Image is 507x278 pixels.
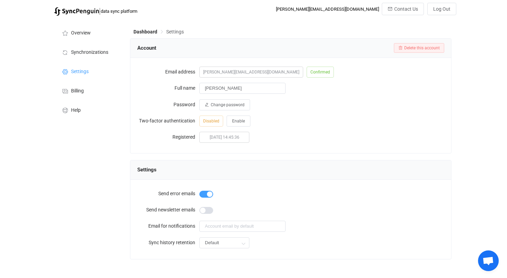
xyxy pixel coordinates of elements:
[199,67,303,78] span: [PERSON_NAME][EMAIL_ADDRESS][DOMAIN_NAME]
[478,250,499,271] div: Open chat
[137,130,199,144] label: Registered
[166,29,184,34] span: Settings
[137,81,199,95] label: Full name
[54,42,123,61] a: Synchronizations
[54,61,123,81] a: Settings
[276,7,379,12] div: [PERSON_NAME][EMAIL_ADDRESS][DOMAIN_NAME]
[137,114,199,128] label: Two-factor authentication
[382,3,424,15] button: Contact Us
[199,221,286,232] input: Account email by default
[137,236,199,249] label: Sync history retention
[232,119,245,123] span: Enable
[54,100,123,119] a: Help
[137,187,199,200] label: Send error emails
[101,9,137,14] span: data sync platform
[433,6,450,12] span: Log Out
[71,69,89,75] span: Settings
[71,108,81,113] span: Help
[137,219,199,233] label: Email for notifications
[404,46,440,50] span: Delete this account
[71,30,91,36] span: Overview
[54,7,99,16] img: syncpenguin.svg
[211,102,245,107] span: Change password
[137,98,199,111] label: Password
[199,237,249,248] input: Select
[133,29,184,34] div: Breadcrumb
[137,203,199,217] label: Send newsletter emails
[71,88,84,94] span: Billing
[71,50,108,55] span: Synchronizations
[199,132,249,143] span: [DATE] 14:45:36
[99,6,101,16] span: |
[199,99,250,110] button: Change password
[227,116,250,127] button: Enable
[137,65,199,79] label: Email address
[54,23,123,42] a: Overview
[54,6,137,16] a: |data sync platform
[427,3,456,15] button: Log Out
[137,43,156,53] span: Account
[394,6,418,12] span: Contact Us
[137,165,157,175] span: Settings
[394,43,444,53] button: Delete this account
[199,116,223,127] span: Disabled
[54,81,123,100] a: Billing
[133,29,157,34] span: Dashboard
[307,67,334,78] span: Confirmed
